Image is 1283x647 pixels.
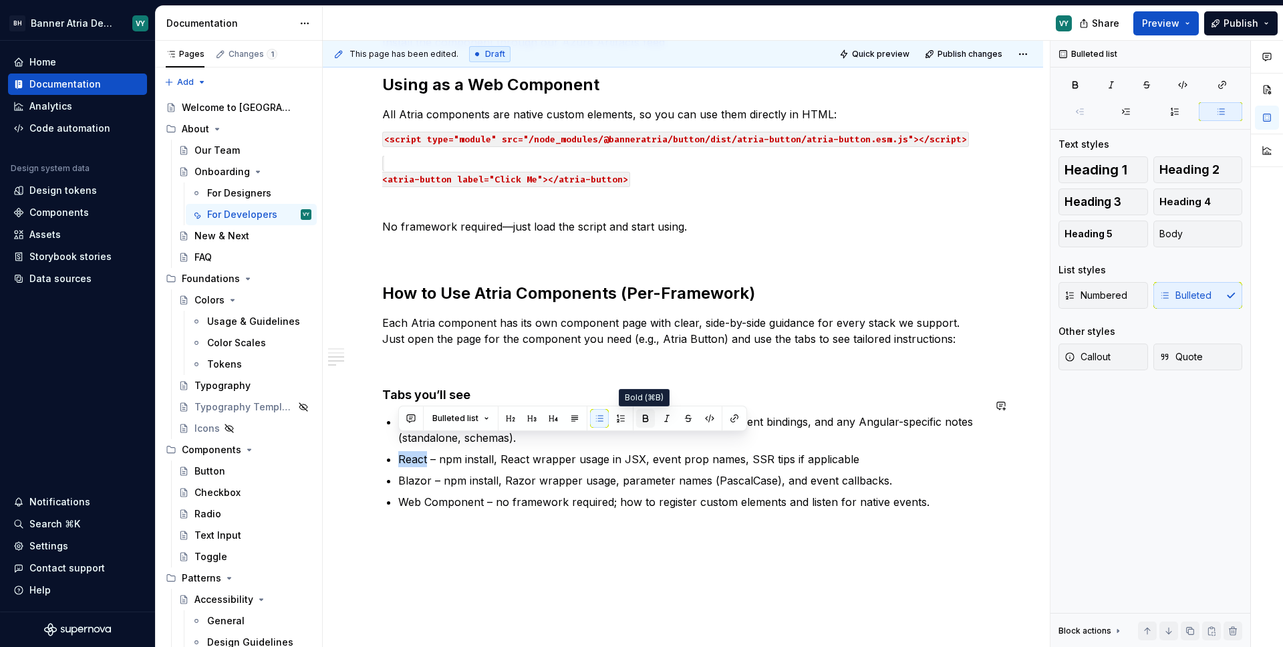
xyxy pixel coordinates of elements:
p: React – npm install, React wrapper usage in JSX, event prop names, SSR tips if applicable [398,451,984,467]
div: Block actions [1058,622,1123,640]
button: Heading 1 [1058,156,1148,183]
a: Components [8,202,147,223]
a: Storybook stories [8,246,147,267]
span: Heading 2 [1159,163,1220,176]
span: Heading 5 [1064,227,1113,241]
div: For Developers [207,208,277,221]
div: Usage & Guidelines [207,315,300,328]
a: Analytics [8,96,147,117]
p: Blazor – npm install, Razor wrapper usage, parameter names (PascalCase), and event callbacks. [398,473,984,489]
button: Heading 2 [1153,156,1243,183]
a: Documentation [8,74,147,95]
div: FAQ [194,251,212,264]
span: 1 [267,49,277,59]
span: This page has been edited. [349,49,458,59]
a: Text Input [173,525,317,546]
button: Search ⌘K [8,513,147,535]
a: Icons [173,418,317,439]
div: VY [136,18,145,29]
button: BHBanner Atria Design SystemVY [3,9,152,37]
a: Onboarding [173,161,317,182]
button: Heading 4 [1153,188,1243,215]
div: Changes [229,49,277,59]
button: Notifications [8,491,147,513]
div: Design tokens [29,184,97,197]
h2: Using as a Web Component [382,74,984,96]
div: Button [194,465,225,478]
h2: How to Use Atria Components (Per-Framework) [382,283,984,304]
div: Block actions [1058,626,1111,636]
button: Quote [1153,344,1243,370]
a: Button [173,461,317,482]
code: <atria-button label="Click Me"></atria-button> [382,156,630,187]
a: Welcome to [GEOGRAPHIC_DATA] [160,97,317,118]
a: For DevelopersVY [186,204,317,225]
div: About [182,122,209,136]
button: Body [1153,221,1243,247]
span: Quick preview [852,49,909,59]
a: Our Team [173,140,317,161]
button: Publish [1204,11,1278,35]
div: Checkbox [194,486,241,499]
div: Assets [29,228,61,241]
div: Typography Template [194,400,294,414]
div: Onboarding [194,165,250,178]
div: Help [29,584,51,597]
span: Add [177,77,194,88]
button: Heading 5 [1058,221,1148,247]
a: Code automation [8,118,147,139]
h4: Tabs you’ll see [382,387,984,403]
div: Patterns [160,567,317,589]
span: Heading 1 [1064,163,1127,176]
button: Add [160,73,210,92]
a: Toggle [173,546,317,567]
button: Contact support [8,557,147,579]
div: Analytics [29,100,72,113]
div: Banner Atria Design System [31,17,116,30]
div: Patterns [182,571,221,585]
span: Preview [1142,17,1179,30]
button: Numbered [1058,282,1148,309]
a: New & Next [173,225,317,247]
div: Components [182,443,241,457]
div: Colors [194,293,225,307]
div: Settings [29,539,68,553]
button: Publish changes [921,45,1008,63]
div: New & Next [194,229,249,243]
span: Bulleted list [432,413,478,424]
span: Heading 4 [1159,195,1211,209]
span: Callout [1064,350,1111,364]
button: Preview [1133,11,1199,35]
div: Tokens [207,358,242,371]
a: Usage & Guidelines [186,311,317,332]
div: List styles [1058,263,1106,277]
a: General [186,610,317,632]
div: Typography [194,379,251,392]
button: Heading 3 [1058,188,1148,215]
a: Design tokens [8,180,147,201]
div: Documentation [166,17,293,30]
svg: Supernova Logo [44,623,111,636]
span: Publish changes [938,49,1002,59]
div: Welcome to [GEOGRAPHIC_DATA] [182,101,292,114]
p: No framework required—just load the script and start using. [382,219,984,235]
div: Pages [166,49,204,59]
a: Checkbox [173,482,317,503]
div: Notifications [29,495,90,509]
span: Numbered [1064,289,1127,302]
code: <script type="module" src="/node_modules/@banneratria/button/dist/atria-button/atria-button.esm.j... [382,132,969,147]
span: Draft [485,49,505,59]
button: Bulleted list [426,409,495,428]
div: Design system data [11,163,90,174]
div: BH [9,15,25,31]
div: Home [29,55,56,69]
div: Components [29,206,89,219]
button: Share [1073,11,1128,35]
span: Body [1159,227,1183,241]
div: Data sources [29,272,92,285]
a: Typography Template [173,396,317,418]
div: General [207,614,245,628]
div: VY [1059,18,1068,29]
div: Foundations [160,268,317,289]
p: Each Atria component has its own component page with clear, side-by-side guidance for every stack... [382,315,984,347]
